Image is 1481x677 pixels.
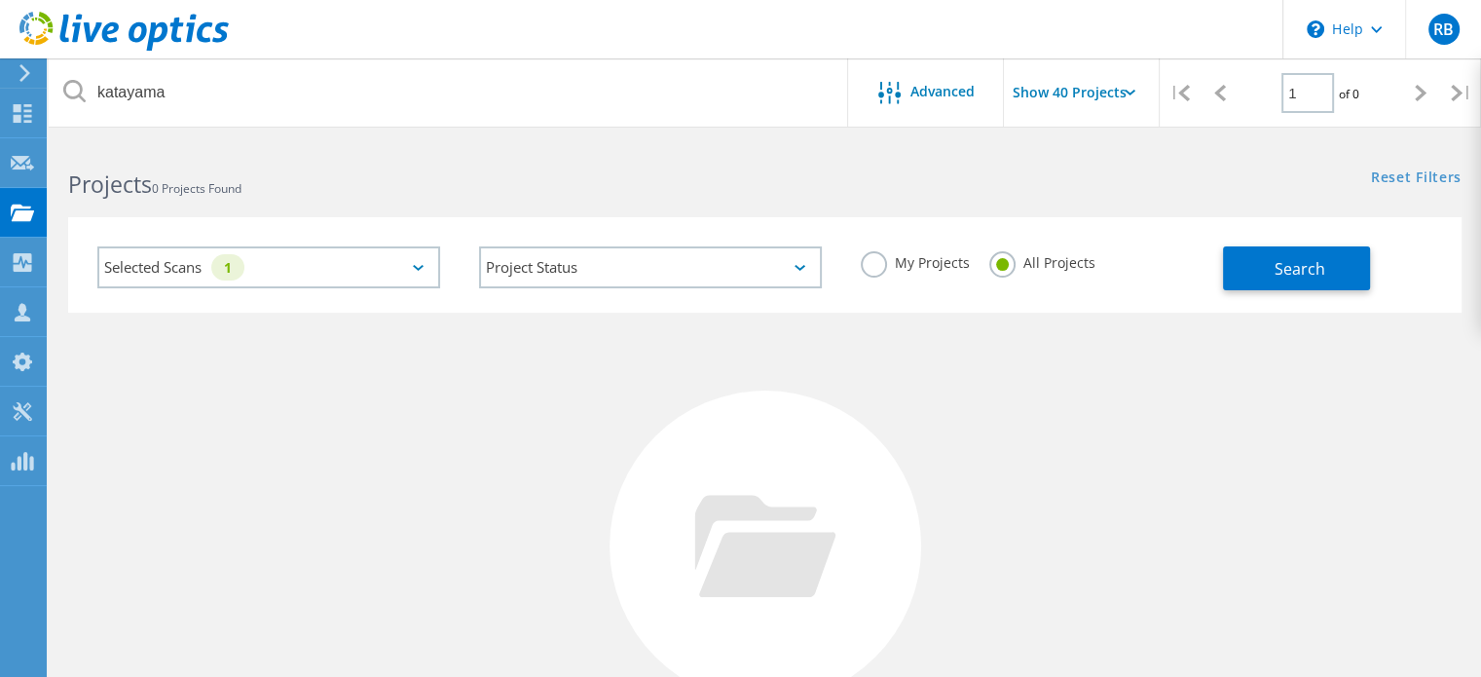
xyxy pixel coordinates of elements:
a: Reset Filters [1371,170,1462,187]
span: Search [1275,258,1325,280]
div: 1 [211,254,244,281]
div: Selected Scans [97,246,440,288]
span: 0 Projects Found [152,180,241,197]
span: of 0 [1339,86,1359,102]
svg: \n [1307,20,1324,38]
div: | [1160,58,1200,128]
button: Search [1223,246,1370,290]
label: All Projects [989,251,1095,270]
div: | [1441,58,1481,128]
div: Project Status [479,246,822,288]
a: Live Optics Dashboard [19,41,229,55]
input: Search projects by name, owner, ID, company, etc [49,58,849,127]
span: Advanced [910,85,975,98]
span: RB [1433,21,1454,37]
b: Projects [68,169,152,200]
label: My Projects [861,251,970,270]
